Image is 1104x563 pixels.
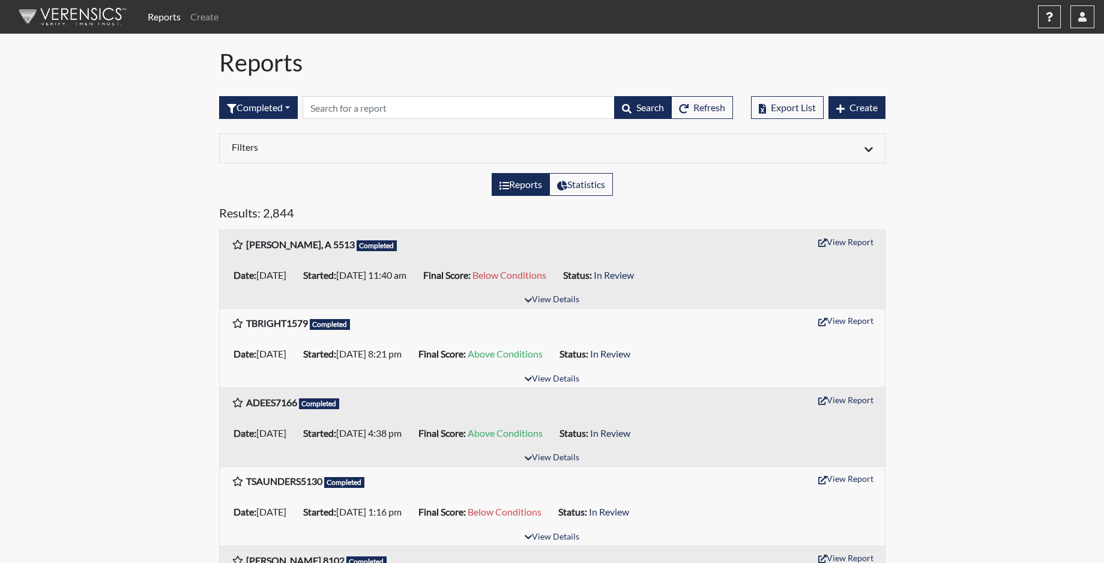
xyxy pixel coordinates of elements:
[303,427,336,439] b: Started:
[143,5,186,29] a: Reports
[186,5,223,29] a: Create
[472,269,546,281] span: Below Conditions
[418,506,466,517] b: Final Score:
[246,317,308,329] b: TBRIGHT1579
[232,141,543,153] h6: Filters
[234,269,256,281] b: Date:
[468,348,543,359] span: Above Conditions
[357,240,397,251] span: Completed
[229,424,298,443] li: [DATE]
[492,173,550,196] label: View the list of reports
[234,348,256,359] b: Date:
[246,239,355,250] b: [PERSON_NAME], A 5513
[468,506,541,517] span: Below Conditions
[590,348,630,359] span: In Review
[828,96,885,119] button: Create
[693,102,725,113] span: Refresh
[671,96,733,119] button: Refresh
[303,348,336,359] b: Started:
[558,506,587,517] b: Status:
[813,233,879,251] button: View Report
[813,469,879,488] button: View Report
[303,269,336,281] b: Started:
[219,96,298,119] div: Filter by interview status
[614,96,672,119] button: Search
[298,266,418,285] li: [DATE] 11:40 am
[310,319,351,330] span: Completed
[246,397,297,408] b: ADEES7166
[423,269,471,281] b: Final Score:
[229,266,298,285] li: [DATE]
[519,529,585,546] button: View Details
[519,371,585,388] button: View Details
[234,506,256,517] b: Date:
[751,96,824,119] button: Export List
[219,205,885,225] h5: Results: 2,844
[324,477,365,488] span: Completed
[298,344,414,364] li: [DATE] 8:21 pm
[219,48,885,77] h1: Reports
[229,344,298,364] li: [DATE]
[299,398,340,409] span: Completed
[771,102,816,113] span: Export List
[519,292,585,308] button: View Details
[594,269,634,281] span: In Review
[589,506,629,517] span: In Review
[234,427,256,439] b: Date:
[468,427,543,439] span: Above Conditions
[560,348,588,359] b: Status:
[636,102,664,113] span: Search
[298,424,414,443] li: [DATE] 4:38 pm
[849,102,878,113] span: Create
[519,450,585,466] button: View Details
[418,348,466,359] b: Final Score:
[418,427,466,439] b: Final Score:
[549,173,613,196] label: View statistics about completed interviews
[590,427,630,439] span: In Review
[246,475,322,487] b: TSAUNDERS5130
[560,427,588,439] b: Status:
[303,96,615,119] input: Search by Registration ID, Interview Number, or Investigation Name.
[813,391,879,409] button: View Report
[563,269,592,281] b: Status:
[219,96,298,119] button: Completed
[223,141,882,156] div: Click to expand/collapse filters
[298,502,414,522] li: [DATE] 1:16 pm
[303,506,336,517] b: Started:
[229,502,298,522] li: [DATE]
[813,311,879,330] button: View Report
